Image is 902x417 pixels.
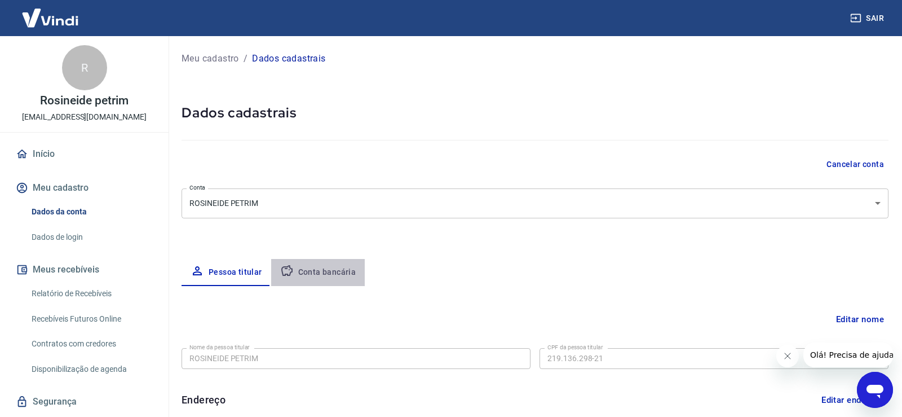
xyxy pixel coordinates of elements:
[803,343,893,367] iframe: Mensagem da empresa
[27,332,155,355] a: Contratos com credores
[182,259,271,286] button: Pessoa titular
[189,183,205,192] label: Conta
[27,226,155,249] a: Dados de login
[27,358,155,381] a: Disponibilização de agenda
[7,8,95,17] span: Olá! Precisa de ajuda?
[14,257,155,282] button: Meus recebíveis
[271,259,365,286] button: Conta bancária
[182,392,225,407] h6: Endereço
[14,1,87,35] img: Vindi
[14,389,155,414] a: Segurança
[14,142,155,166] a: Início
[547,343,603,352] label: CPF da pessoa titular
[857,372,893,408] iframe: Botão para abrir a janela de mensagens
[27,308,155,331] a: Recebíveis Futuros Online
[182,52,239,65] a: Meu cadastro
[848,8,888,29] button: Sair
[14,175,155,200] button: Meu cadastro
[817,389,888,411] button: Editar endereço
[40,95,128,107] p: Rosineide petrim
[182,104,888,122] h5: Dados cadastrais
[822,154,888,175] button: Cancelar conta
[27,200,155,223] a: Dados da conta
[252,52,325,65] p: Dados cadastrais
[776,345,799,367] iframe: Fechar mensagem
[189,343,250,352] label: Nome da pessoa titular
[182,188,888,218] div: ROSINEIDE PETRIM
[832,309,888,330] button: Editar nome
[27,282,155,305] a: Relatório de Recebíveis
[244,52,247,65] p: /
[22,111,147,123] p: [EMAIL_ADDRESS][DOMAIN_NAME]
[62,45,107,90] div: R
